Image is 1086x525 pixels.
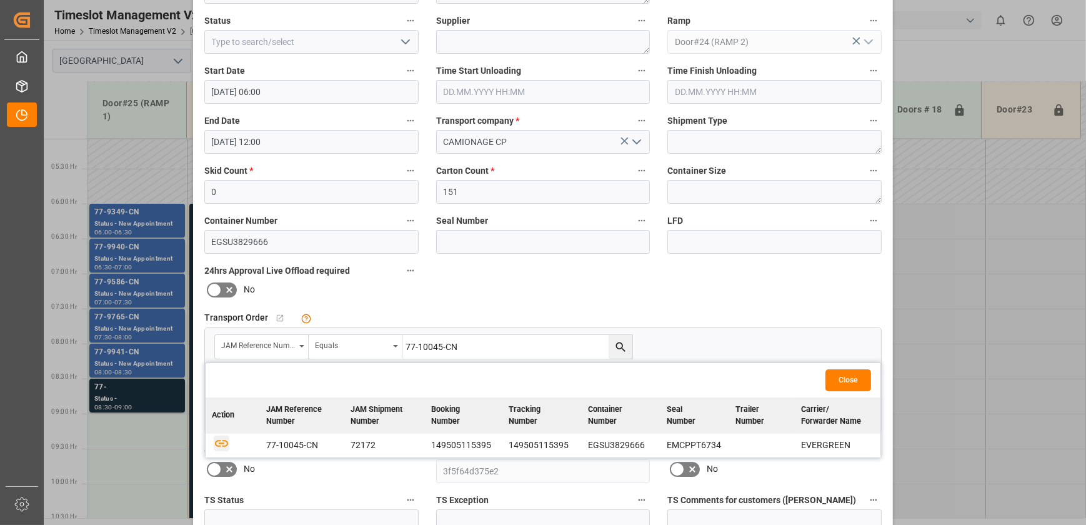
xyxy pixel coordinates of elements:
span: Time Finish Unloading [667,64,757,77]
input: DD.MM.YYYY HH:MM [436,80,650,104]
button: open menu [627,132,645,152]
span: End Date [204,114,240,127]
span: Time Start Unloading [436,64,521,77]
button: Close [825,369,871,391]
span: Ramp [667,14,690,27]
td: EGSU3829666 [582,434,660,457]
span: Transport Order [204,311,268,324]
button: TS Exception [634,492,650,508]
span: TS Status [204,494,244,507]
td: 77-10045-CN [260,434,344,457]
div: JAM Reference Number [221,337,295,351]
button: Seal Number [634,212,650,229]
span: TS Exception [436,494,489,507]
th: Carrier/ Forwarder Name [795,397,880,434]
button: Ramp [865,12,882,29]
span: Transport company [436,114,519,127]
button: Transport company * [634,112,650,129]
span: Container Size [667,164,726,177]
button: Shipment Type [865,112,882,129]
span: email notification [204,444,275,457]
button: TS Status [402,492,419,508]
span: LFD [667,214,683,227]
button: LFD [865,212,882,229]
button: Start Date [402,62,419,79]
button: open menu [395,32,414,52]
button: open menu [215,335,309,359]
th: Trailer Number [729,397,794,434]
span: Start Date [204,64,245,77]
button: Time Finish Unloading [865,62,882,79]
input: Type to search [402,335,632,359]
button: End Date [402,112,419,129]
span: 24hrs Approval Live Offload required [204,264,350,277]
input: DD.MM.YYYY HH:MM [204,130,419,154]
span: Seal Number [436,214,488,227]
td: EMCPPT6734 [660,434,729,457]
button: Supplier [634,12,650,29]
span: No [707,462,718,476]
span: No [244,462,255,476]
input: DD.MM.YYYY HH:MM [204,80,419,104]
td: 149505115395 [425,434,503,457]
span: Skid Count [204,164,253,177]
th: Tracking Number [503,397,582,434]
span: Shipment Type [667,114,727,127]
button: Skid Count * [402,162,419,179]
span: Status [204,14,231,27]
input: DD.MM.YYYY HH:MM [667,80,882,104]
th: JAM Shipment Number [344,397,425,434]
th: Container Number [582,397,660,434]
th: Action [206,397,260,434]
th: Seal Number [660,397,729,434]
th: JAM Reference Number [260,397,344,434]
span: Supplier [436,14,470,27]
button: Carton Count * [634,162,650,179]
span: TS Comments for customers ([PERSON_NAME]) [667,494,856,507]
button: Container Number [402,212,419,229]
button: open menu [858,32,877,52]
button: TS Comments for customers ([PERSON_NAME]) [865,492,882,508]
button: 24hrs Approval Live Offload required [402,262,419,279]
th: Booking Number [425,397,503,434]
input: Type to search/select [204,30,419,54]
td: 72172 [344,434,425,457]
button: Container Size [865,162,882,179]
button: Time Start Unloading [634,62,650,79]
button: Status [402,12,419,29]
td: 149505115395 [503,434,582,457]
input: Type to search/select [667,30,882,54]
button: search button [609,335,632,359]
button: open menu [309,335,402,359]
span: No [244,283,255,296]
td: EVERGREEN [795,434,880,457]
span: Container Number [204,214,277,227]
div: Equals [315,337,389,351]
span: Carton Count [436,164,494,177]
